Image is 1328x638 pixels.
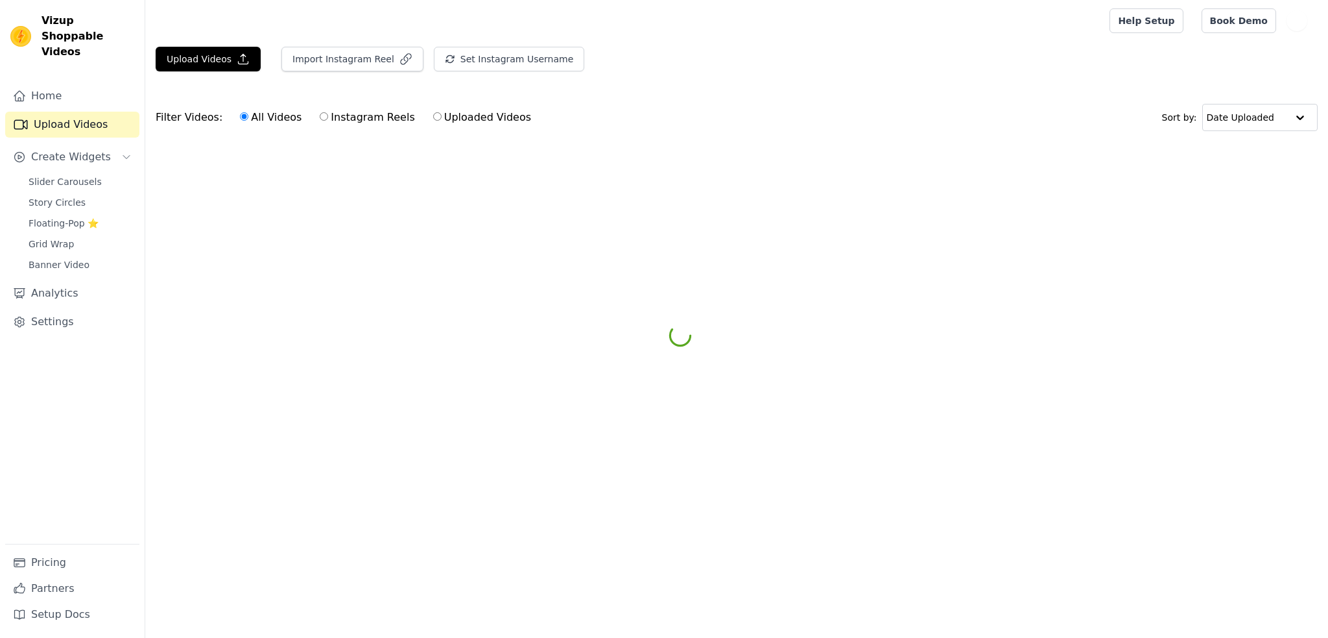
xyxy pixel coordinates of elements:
[31,149,111,165] span: Create Widgets
[5,112,139,138] a: Upload Videos
[21,235,139,253] a: Grid Wrap
[21,193,139,212] a: Story Circles
[5,144,139,170] button: Create Widgets
[433,112,442,121] input: Uploaded Videos
[29,196,86,209] span: Story Circles
[41,13,134,60] span: Vizup Shoppable Videos
[1162,104,1318,131] div: Sort by:
[5,550,139,576] a: Pricing
[5,280,139,306] a: Analytics
[5,83,139,109] a: Home
[434,47,584,71] button: Set Instagram Username
[156,103,538,132] div: Filter Videos:
[1109,8,1183,33] a: Help Setup
[433,109,532,126] label: Uploaded Videos
[29,217,99,230] span: Floating-Pop ⭐
[29,175,102,188] span: Slider Carousels
[1202,8,1276,33] a: Book Demo
[10,26,31,47] img: Vizup
[239,109,302,126] label: All Videos
[281,47,423,71] button: Import Instagram Reel
[319,109,415,126] label: Instagram Reels
[5,576,139,602] a: Partners
[29,258,89,271] span: Banner Video
[21,173,139,191] a: Slider Carousels
[5,602,139,628] a: Setup Docs
[320,112,328,121] input: Instagram Reels
[156,47,261,71] button: Upload Videos
[29,238,74,251] span: Grid Wrap
[21,214,139,232] a: Floating-Pop ⭐
[5,309,139,335] a: Settings
[240,112,248,121] input: All Videos
[21,256,139,274] a: Banner Video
